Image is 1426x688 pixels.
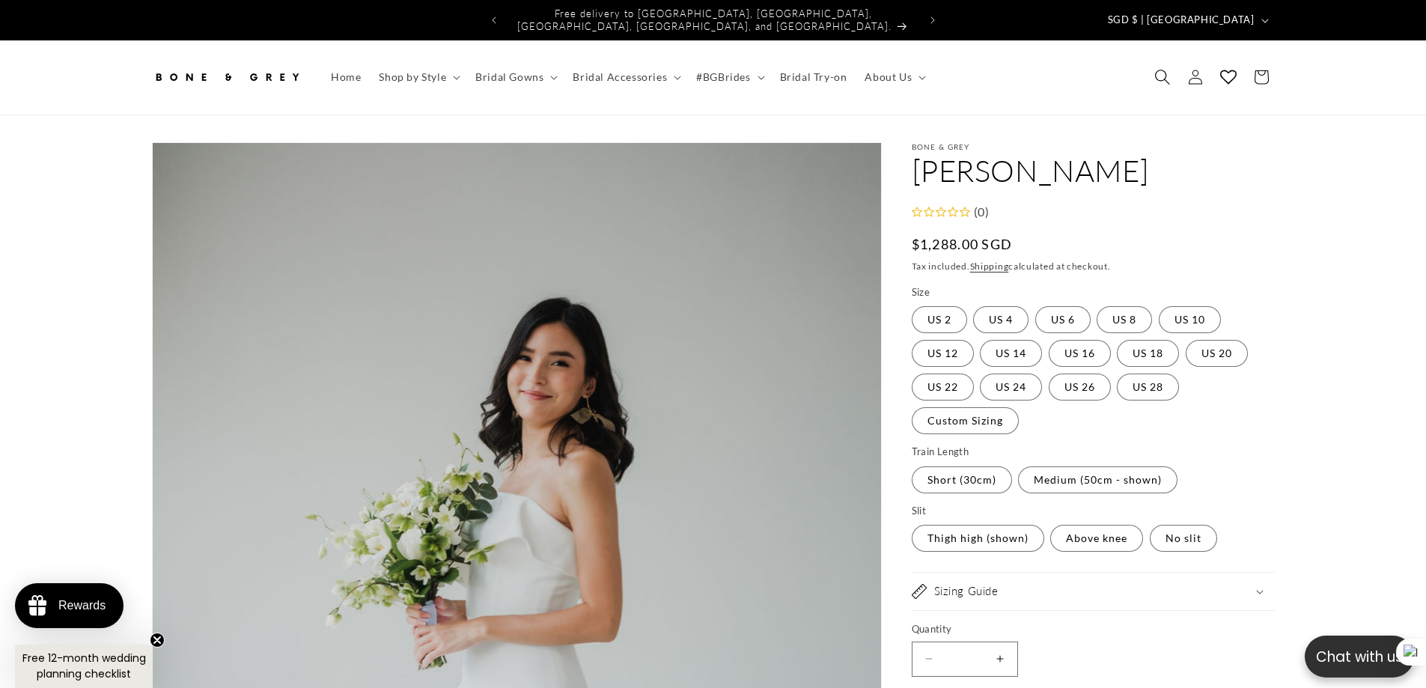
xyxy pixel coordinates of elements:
[22,651,146,681] span: Free 12-month wedding planning checklist
[912,504,928,519] legend: Slit
[1150,525,1217,552] label: No slit
[1117,340,1179,367] label: US 18
[912,259,1275,274] div: Tax included. calculated at checkout.
[1108,13,1255,28] span: SGD $ | [GEOGRAPHIC_DATA]
[912,445,971,460] legend: Train Length
[912,340,974,367] label: US 12
[912,306,967,333] label: US 2
[100,85,165,97] a: Write a review
[865,70,912,84] span: About Us
[912,234,1013,255] span: $1,288.00 SGD
[912,466,1012,493] label: Short (30cm)
[1186,340,1248,367] label: US 20
[564,61,687,93] summary: Bridal Accessories
[573,70,667,84] span: Bridal Accessories
[912,142,1275,151] p: Bone & Grey
[58,599,106,612] div: Rewards
[1305,636,1414,678] button: Open chatbox
[912,525,1044,552] label: Thigh high (shown)
[475,70,543,84] span: Bridal Gowns
[150,633,165,648] button: Close teaser
[15,645,153,688] div: Free 12-month wedding planning checklistClose teaser
[1099,6,1275,34] button: SGD $ | [GEOGRAPHIC_DATA]
[856,61,932,93] summary: About Us
[1018,466,1177,493] label: Medium (50cm - shown)
[152,61,302,94] img: Bone and Grey Bridal
[934,584,999,599] h2: Sizing Guide
[771,61,856,93] a: Bridal Try-on
[696,70,750,84] span: #BGBrides
[912,151,1275,190] h1: [PERSON_NAME]
[1050,525,1143,552] label: Above knee
[1035,306,1091,333] label: US 6
[912,374,974,401] label: US 22
[980,374,1042,401] label: US 24
[379,70,446,84] span: Shop by Style
[146,55,307,100] a: Bone and Grey Bridal
[912,622,1241,637] label: Quantity
[970,261,1009,272] a: Shipping
[1023,22,1123,48] button: Write a review
[980,340,1042,367] label: US 14
[912,573,1275,610] summary: Sizing Guide
[517,7,892,32] span: Free delivery to [GEOGRAPHIC_DATA], [GEOGRAPHIC_DATA], [GEOGRAPHIC_DATA], [GEOGRAPHIC_DATA], and ...
[322,61,370,93] a: Home
[1305,646,1414,668] p: Chat with us
[466,61,564,93] summary: Bridal Gowns
[370,61,466,93] summary: Shop by Style
[687,61,770,93] summary: #BGBrides
[970,201,990,223] div: (0)
[1146,61,1179,94] summary: Search
[1049,374,1111,401] label: US 26
[1097,306,1152,333] label: US 8
[780,70,847,84] span: Bridal Try-on
[916,6,949,34] button: Next announcement
[912,407,1019,434] label: Custom Sizing
[478,6,511,34] button: Previous announcement
[1049,340,1111,367] label: US 16
[331,70,361,84] span: Home
[1117,374,1179,401] label: US 28
[1159,306,1221,333] label: US 10
[973,306,1029,333] label: US 4
[912,285,932,300] legend: Size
